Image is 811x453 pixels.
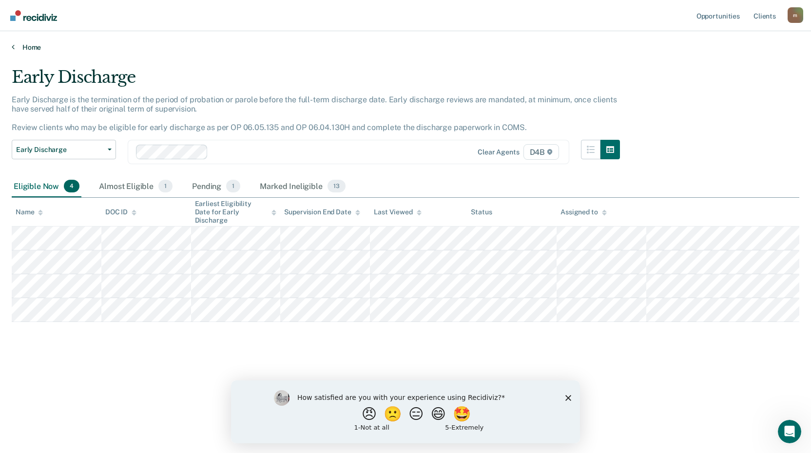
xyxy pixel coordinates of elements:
span: D4B [523,144,559,160]
span: 13 [328,180,346,192]
span: 4 [64,180,79,192]
div: DOC ID [105,208,136,216]
div: Assigned to [560,208,606,216]
div: Last Viewed [374,208,421,216]
div: Almost Eligible1 [97,176,174,197]
iframe: Intercom live chat [778,420,801,443]
a: Home [12,43,799,52]
span: Early Discharge [16,146,104,154]
div: Marked Ineligible13 [258,176,347,197]
div: Clear agents [478,148,519,156]
button: Profile dropdown button [788,7,803,23]
div: Supervision End Date [284,208,360,216]
img: Recidiviz [10,10,57,21]
div: Early Discharge [12,67,620,95]
iframe: Survey by Kim from Recidiviz [231,380,580,443]
div: Name [16,208,43,216]
p: Early Discharge is the termination of the period of probation or parole before the full-term disc... [12,95,617,132]
div: Earliest Eligibility Date for Early Discharge [195,200,277,224]
div: Pending1 [190,176,242,197]
button: Early Discharge [12,140,116,159]
div: Eligible Now4 [12,176,81,197]
span: 1 [158,180,173,192]
span: 1 [226,180,240,192]
div: Status [471,208,492,216]
div: m [788,7,803,23]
